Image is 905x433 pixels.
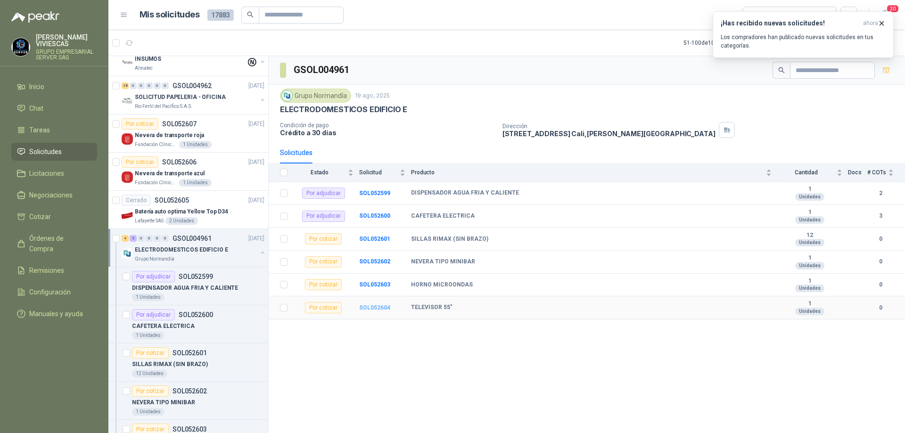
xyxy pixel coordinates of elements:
[11,143,97,161] a: Solicitudes
[132,332,165,339] div: 1 Unidades
[122,248,133,259] img: Company Logo
[777,186,842,193] b: 1
[411,163,777,182] th: Producto
[502,130,716,138] p: [STREET_ADDRESS] Cali , [PERSON_NAME][GEOGRAPHIC_DATA]
[165,217,198,225] div: 2 Unidades
[795,308,824,315] div: Unidades
[248,234,264,243] p: [DATE]
[777,254,842,262] b: 1
[132,271,175,282] div: Por adjudicar
[411,169,764,176] span: Producto
[863,19,878,27] span: ahora
[248,82,264,90] p: [DATE]
[359,212,390,219] b: SOL052600
[132,408,165,416] div: 1 Unidades
[867,169,886,176] span: # COTs
[132,398,195,407] p: NEVERA TIPO MINIBAR
[122,172,133,183] img: Company Logo
[173,426,207,433] p: SOL052603
[173,235,212,242] p: GSOL004961
[11,186,97,204] a: Negociaciones
[411,304,452,311] b: TELEVISOR 55"
[359,169,398,176] span: Solicitud
[777,300,842,308] b: 1
[293,169,346,176] span: Estado
[12,38,30,56] img: Company Logo
[867,280,894,289] b: 0
[359,190,390,196] a: SOL052599
[683,35,755,50] div: 51 - 100 de 10715
[135,93,226,102] p: SOLICITUD PAPELERIA - OFICINA
[29,309,83,319] span: Manuales y ayuda
[280,129,495,137] p: Crédito a 30 días
[173,388,207,394] p: SOL052602
[305,302,342,313] div: Por cotizar
[135,245,228,254] p: ELECTRODOMESTICOS EDIFICIO E
[11,305,97,323] a: Manuales y ayuda
[248,196,264,205] p: [DATE]
[135,103,192,110] p: Rio Fertil del Pacífico S.A.S.
[122,233,266,263] a: 4 2 0 0 0 0 GSOL004961[DATE] Company LogoELECTRODOMESTICOS EDIFICIO EGrupo Normandía
[411,212,475,220] b: CAFETERA ELECTRICA
[122,82,129,89] div: 28
[280,147,313,158] div: Solicitudes
[11,99,97,117] a: Chat
[132,284,238,293] p: DISPENSADOR AGUA FRIA Y CALIENTE
[140,8,200,22] h1: Mis solicitudes
[135,207,228,216] p: Batería auto optima Yellow Top D34
[280,105,407,114] p: ELECTRODOMESTICOS EDIFICIO E
[135,255,174,263] p: Grupo Normandía
[132,294,165,301] div: 1 Unidades
[777,163,848,182] th: Cantidad
[154,82,161,89] div: 0
[777,209,842,216] b: 1
[29,125,50,135] span: Tareas
[108,305,268,343] a: Por adjudicarSOL052600CAFETERA ELECTRICA1 Unidades
[132,370,167,377] div: 12 Unidades
[162,159,197,165] p: SOL052606
[162,235,169,242] div: 0
[122,57,133,68] img: Company Logo
[359,304,390,311] a: SOL052604
[29,212,51,222] span: Cotizar
[122,195,151,206] div: Cerrado
[359,236,390,242] b: SOL052601
[11,261,97,279] a: Remisiones
[11,229,97,258] a: Órdenes de Compra
[122,118,158,130] div: Por cotizar
[280,89,351,103] div: Grupo Normandía
[179,273,213,280] p: SOL052599
[302,188,345,199] div: Por adjudicar
[29,82,44,92] span: Inicio
[122,210,133,221] img: Company Logo
[11,283,97,301] a: Configuración
[122,133,133,145] img: Company Logo
[294,63,351,77] h3: GSOL004961
[132,360,208,369] p: SILLAS RIMAX (SIN BRAZO)
[359,281,390,288] a: SOL052603
[135,179,177,187] p: Fundación Clínica Shaio
[122,156,158,168] div: Por cotizar
[411,281,473,289] b: HORNO MICROONDAS
[721,19,859,27] h3: ¡Has recibido nuevas solicitudes!
[173,350,207,356] p: SOL052601
[11,11,59,23] img: Logo peakr
[411,189,519,197] b: DISPENSADOR AGUA FRIA Y CALIENTE
[162,121,197,127] p: SOL052607
[795,193,824,201] div: Unidades
[867,212,894,221] b: 3
[777,278,842,285] b: 1
[11,164,97,182] a: Licitaciones
[777,232,842,239] b: 12
[135,169,205,178] p: Nevera de transporte azul
[135,55,161,64] p: INSUMOS
[132,322,195,331] p: CAFETERA ELECTRICA
[130,235,137,242] div: 2
[138,235,145,242] div: 0
[248,120,264,129] p: [DATE]
[132,385,169,397] div: Por cotizar
[795,285,824,292] div: Unidades
[359,258,390,265] a: SOL052602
